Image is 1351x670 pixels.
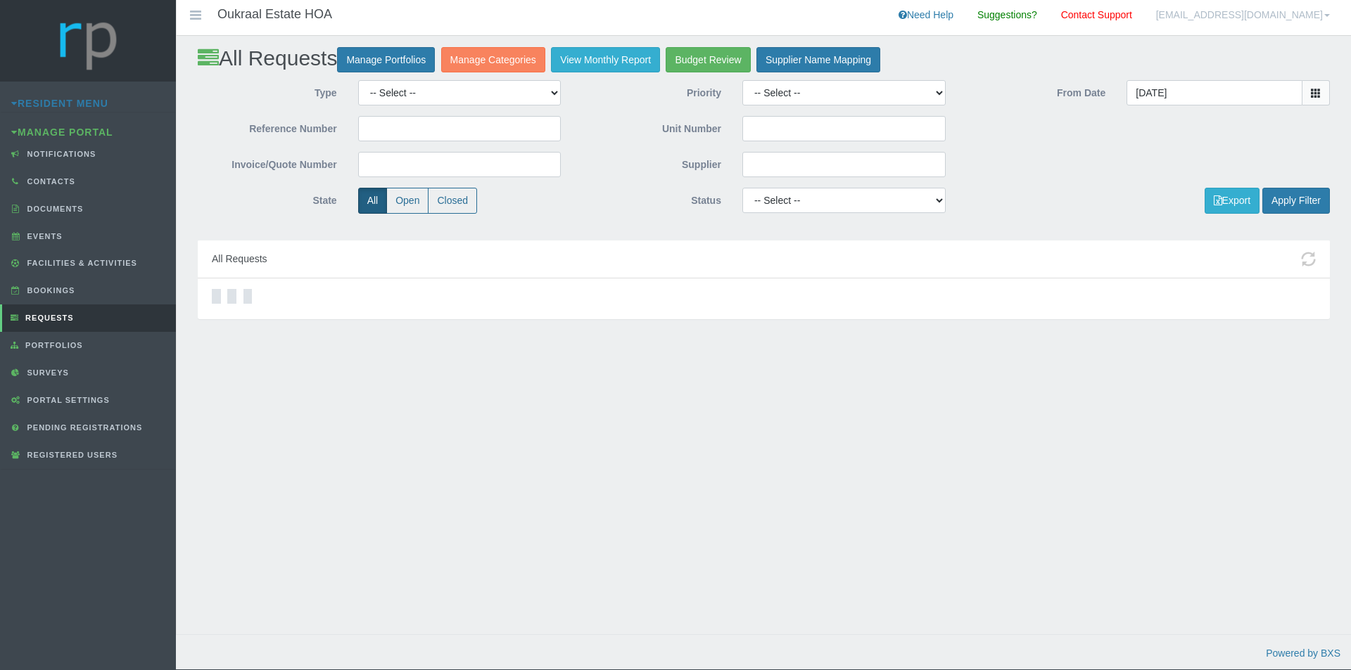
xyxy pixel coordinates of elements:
label: Priority [571,80,732,101]
span: Events [24,232,63,240]
h2: All Requests [198,46,1330,72]
span: Portal Settings [24,396,110,404]
label: Reference Number [187,116,348,137]
span: Contacts [24,177,75,186]
label: Type [187,80,348,101]
label: Invoice/Quote Number [187,152,348,173]
label: Open [386,188,429,214]
label: Unit Number [571,116,732,137]
a: Manage Portfolios [337,47,435,73]
span: Documents [24,205,84,213]
a: Manage Portal [11,127,113,138]
button: Apply Filter [1262,188,1330,214]
span: Registered Users [24,451,118,459]
label: Status [571,188,732,209]
label: All [358,188,388,214]
span: Portfolios [22,341,83,349]
button: Export [1205,188,1260,214]
a: View Monthly Report [551,47,660,73]
div: All Requests [198,240,1330,278]
label: State [187,188,348,209]
a: Resident Menu [11,98,108,109]
a: Supplier Name Mapping [756,47,880,73]
span: Pending Registrations [24,423,143,432]
span: Facilities & Activities [24,259,137,267]
label: From Date [956,80,1117,101]
label: Supplier [571,152,732,173]
a: Powered by BXS [1266,648,1340,659]
span: Notifications [24,150,96,158]
a: Budget Review [666,47,750,73]
h4: Oukraal Estate HOA [217,8,332,22]
div: Loading… [227,289,236,304]
span: Requests [22,314,74,322]
span: Bookings [24,286,75,295]
span: Surveys [24,368,69,377]
label: Closed [428,188,477,214]
a: Manage Categories [441,47,545,73]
